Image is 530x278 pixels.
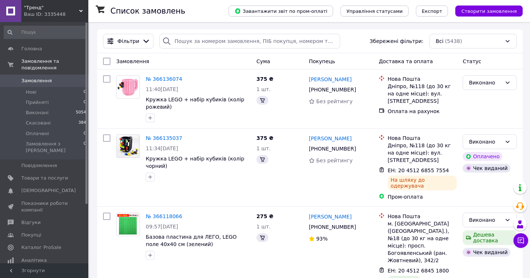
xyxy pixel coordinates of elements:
span: Завантажити звіт по пром-оплаті [234,8,327,14]
span: ЕН: 20 4512 6845 1800 [388,268,449,274]
a: Створити замовлення [448,8,523,14]
span: Створити замовлення [461,8,517,14]
span: 11:34[DATE] [146,145,178,151]
span: 0 [84,141,86,154]
span: [DEMOGRAPHIC_DATA] [21,187,76,194]
span: Покупець [309,58,335,64]
a: Кружка LEGO + набір кубиків (колір чорний) [146,156,244,169]
span: Головна [21,46,42,52]
span: 0 [84,99,86,106]
a: Базова пластина для ЛЕГО, LEGO поле 40х40 см (зелений) [146,234,237,247]
span: Cума [257,58,270,64]
div: Нова Пошта [388,134,457,142]
a: № 366118066 [146,213,182,219]
span: Прийняті [26,99,49,106]
h1: Список замовлень [110,7,185,15]
button: Управління статусами [340,6,409,17]
span: [PHONE_NUMBER] [309,146,356,152]
div: Нова Пошта [388,75,457,83]
input: Пошук [4,26,87,39]
span: Без рейтингу [316,158,353,163]
span: 5054 [76,109,86,116]
span: Оплачені [26,130,49,137]
a: [PERSON_NAME] [309,76,351,83]
img: Фото товару [117,76,139,98]
span: Виконані [26,109,49,116]
span: Нові [26,89,36,95]
span: Без рейтингу [316,98,353,104]
span: (5438) [445,38,462,44]
span: 1 шт. [257,86,271,92]
div: На шляху до одержувача [388,176,457,190]
span: Замовлення [116,58,149,64]
span: 11:40[DATE] [146,86,178,92]
button: Чат з покупцем [513,233,528,248]
div: Виконано [469,138,502,146]
span: Замовлення [21,77,52,84]
span: Товари та послуги [21,175,68,181]
div: Нова Пошта [388,213,457,220]
img: Фото товару [117,135,139,158]
span: Доставка та оплата [379,58,433,64]
a: Фото товару [116,75,140,99]
a: [PERSON_NAME] [309,135,351,142]
span: Скасовані [26,120,51,126]
span: Каталог ProSale [21,244,61,251]
div: Чек виданий [463,248,510,257]
div: м. [GEOGRAPHIC_DATA] ([GEOGRAPHIC_DATA].), №18 (до 30 кг на одне місце): просп. Богоявленський (р... [388,220,457,264]
span: Експорт [422,8,442,14]
span: 375 ₴ [257,135,273,141]
span: 1 шт. [257,145,271,151]
span: Відгуки [21,219,40,226]
div: Пром-оплата [388,193,457,201]
a: [PERSON_NAME] [309,213,351,220]
img: Фото товару [117,213,139,236]
span: "Тренд" [24,4,79,11]
span: Аналітика [21,257,47,264]
span: Замовлення та повідомлення [21,58,88,71]
span: Фільтри [117,37,139,45]
div: Дніпро, №118 (до 30 кг на одне місце): вул. [STREET_ADDRESS] [388,142,457,164]
span: Статус [463,58,481,64]
div: Ваш ID: 3335448 [24,11,88,18]
span: 0 [84,89,86,95]
span: [PHONE_NUMBER] [309,87,356,93]
span: Замовлення з [PERSON_NAME] [26,141,84,154]
div: Оплата на рахунок [388,108,457,115]
span: Управління статусами [346,8,403,14]
span: 0 [84,130,86,137]
span: Показники роботи компанії [21,200,68,213]
span: 09:57[DATE] [146,224,178,230]
span: [PHONE_NUMBER] [309,224,356,230]
span: Всі [436,37,444,45]
div: Виконано [469,79,502,87]
div: Виконано [469,216,502,224]
div: Дешева доставка [463,230,517,245]
span: 384 [78,120,86,126]
div: Оплачено [463,152,502,161]
a: № 366135037 [146,135,182,141]
span: 93% [316,236,328,242]
input: Пошук за номером замовлення, ПІБ покупця, номером телефону, Email, номером накладної [159,34,340,48]
a: Фото товару [116,134,140,158]
span: ЕН: 20 4512 6855 7554 [388,167,449,173]
a: № 366136074 [146,76,182,82]
span: 1 шт. [257,224,271,230]
a: Фото товару [116,213,140,236]
div: Чек виданий [463,164,510,173]
span: 275 ₴ [257,213,273,219]
span: 375 ₴ [257,76,273,82]
button: Створити замовлення [455,6,523,17]
button: Експорт [416,6,448,17]
span: Повідомлення [21,162,57,169]
div: Дніпро, №118 (до 30 кг на одне місце): вул. [STREET_ADDRESS] [388,83,457,105]
span: Покупці [21,232,41,238]
a: Кружка LEGO + набір кубиків (колір рожевий) [146,97,244,110]
span: Збережені фільтри: [370,37,423,45]
button: Завантажити звіт по пром-оплаті [229,6,333,17]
